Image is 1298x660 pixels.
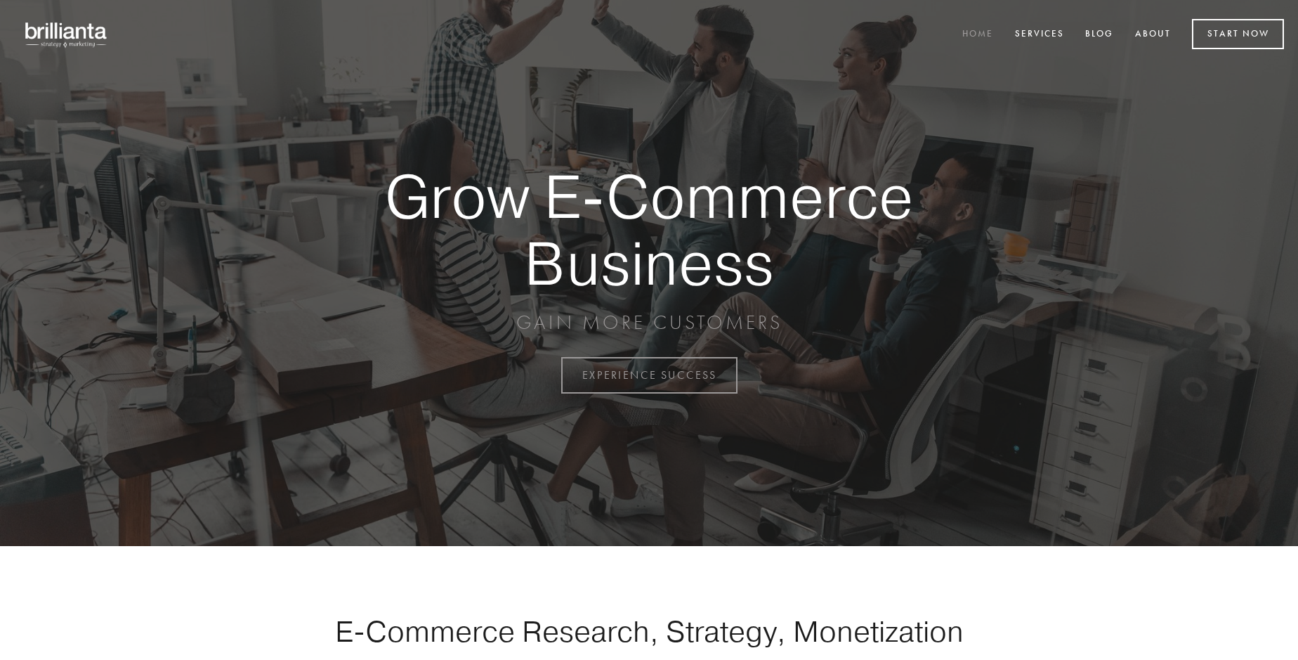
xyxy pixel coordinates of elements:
a: Start Now [1192,19,1284,49]
a: Services [1006,23,1073,46]
img: brillianta - research, strategy, marketing [14,14,119,55]
a: Home [953,23,1002,46]
strong: Grow E-Commerce Business [336,163,962,296]
p: GAIN MORE CUSTOMERS [336,310,962,335]
h1: E-Commerce Research, Strategy, Monetization [291,614,1007,649]
a: About [1126,23,1180,46]
a: EXPERIENCE SUCCESS [561,357,737,394]
a: Blog [1076,23,1122,46]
